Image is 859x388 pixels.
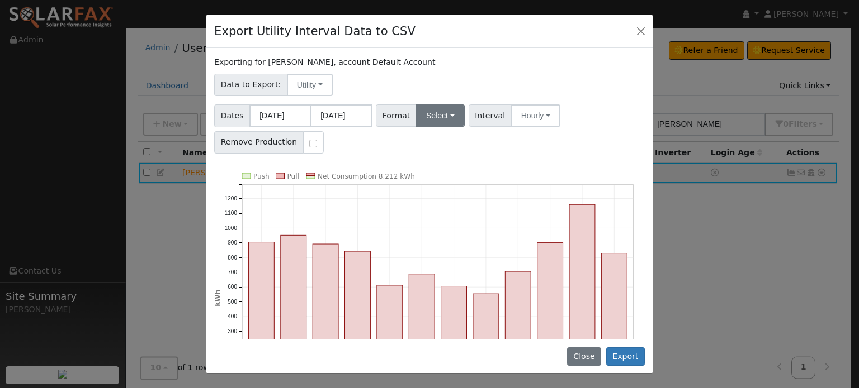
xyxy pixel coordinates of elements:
[214,74,287,96] span: Data to Export:
[441,286,467,375] rect: onclick=""
[287,173,299,180] text: Pull
[228,313,237,319] text: 400
[602,253,627,375] rect: onclick=""
[214,22,416,40] h4: Export Utility Interval Data to CSV
[228,299,237,305] text: 500
[469,104,512,127] span: Interval
[345,251,371,376] rect: onclick=""
[228,269,237,275] text: 700
[287,74,333,96] button: Utility
[225,224,238,231] text: 1000
[473,294,499,376] rect: onclick=""
[249,242,275,375] rect: onclick=""
[377,285,403,376] rect: onclick=""
[537,242,563,375] rect: onclick=""
[225,195,238,202] text: 1200
[376,104,417,127] span: Format
[567,347,601,366] button: Close
[313,244,338,376] rect: onclick=""
[606,347,645,366] button: Export
[214,104,250,127] span: Dates
[633,23,649,39] button: Close
[505,271,531,376] rect: onclick=""
[318,173,415,180] text: Net Consumption 8,212 kWh
[214,131,304,154] span: Remove Production
[569,204,595,375] rect: onclick=""
[228,328,237,334] text: 300
[214,290,221,306] text: kWh
[228,284,237,290] text: 600
[228,254,237,260] text: 800
[253,173,270,180] text: Push
[214,56,435,68] label: Exporting for [PERSON_NAME], account Default Account
[228,239,237,246] text: 900
[416,104,465,127] button: Select
[511,104,560,127] button: Hourly
[409,274,435,376] rect: onclick=""
[281,235,306,375] rect: onclick=""
[225,210,238,216] text: 1100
